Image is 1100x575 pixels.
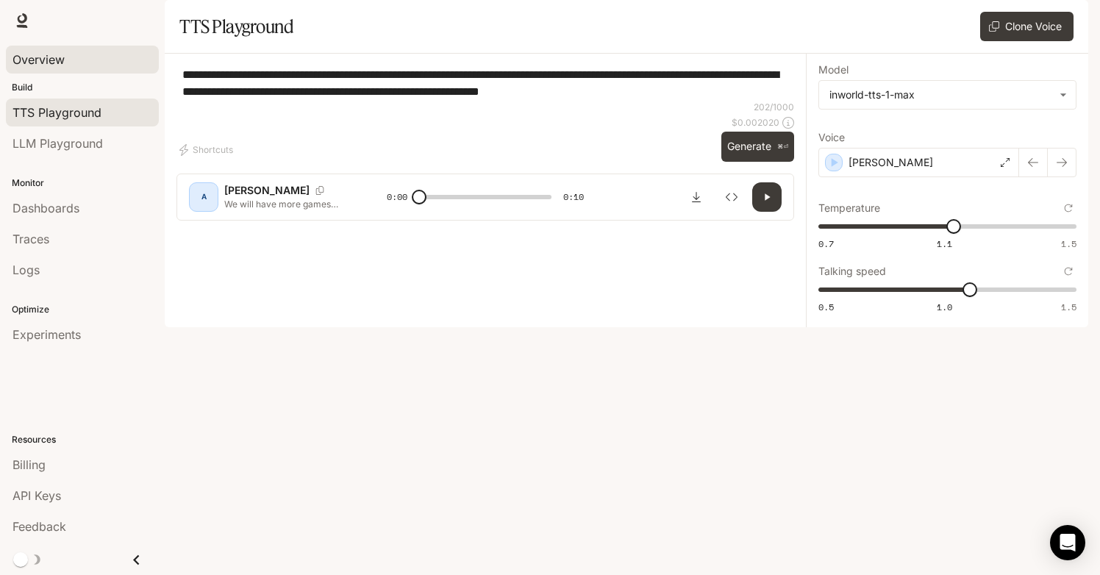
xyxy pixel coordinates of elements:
[818,266,886,276] p: Talking speed
[1061,301,1076,313] span: 1.5
[818,238,834,250] span: 0.7
[732,116,779,129] p: $ 0.002020
[818,65,849,75] p: Model
[224,183,310,198] p: [PERSON_NAME]
[818,301,834,313] span: 0.5
[721,132,794,162] button: Generate⌘⏎
[192,185,215,209] div: A
[818,132,845,143] p: Voice
[819,81,1076,109] div: inworld-tts-1-max
[224,198,351,210] p: We will have more games coming your way soon. Will you survive Trap tiles? Use your smarts in Mem...
[849,155,933,170] p: [PERSON_NAME]
[1050,525,1085,560] div: Open Intercom Messenger
[937,301,952,313] span: 1.0
[310,186,330,195] button: Copy Voice ID
[563,190,584,204] span: 0:10
[1060,200,1076,216] button: Reset to default
[1061,238,1076,250] span: 1.5
[829,87,1052,102] div: inworld-tts-1-max
[176,138,239,162] button: Shortcuts
[387,190,407,204] span: 0:00
[179,12,293,41] h1: TTS Playground
[717,182,746,212] button: Inspect
[980,12,1074,41] button: Clone Voice
[777,143,788,151] p: ⌘⏎
[818,203,880,213] p: Temperature
[754,101,794,113] p: 202 / 1000
[937,238,952,250] span: 1.1
[682,182,711,212] button: Download audio
[1060,263,1076,279] button: Reset to default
